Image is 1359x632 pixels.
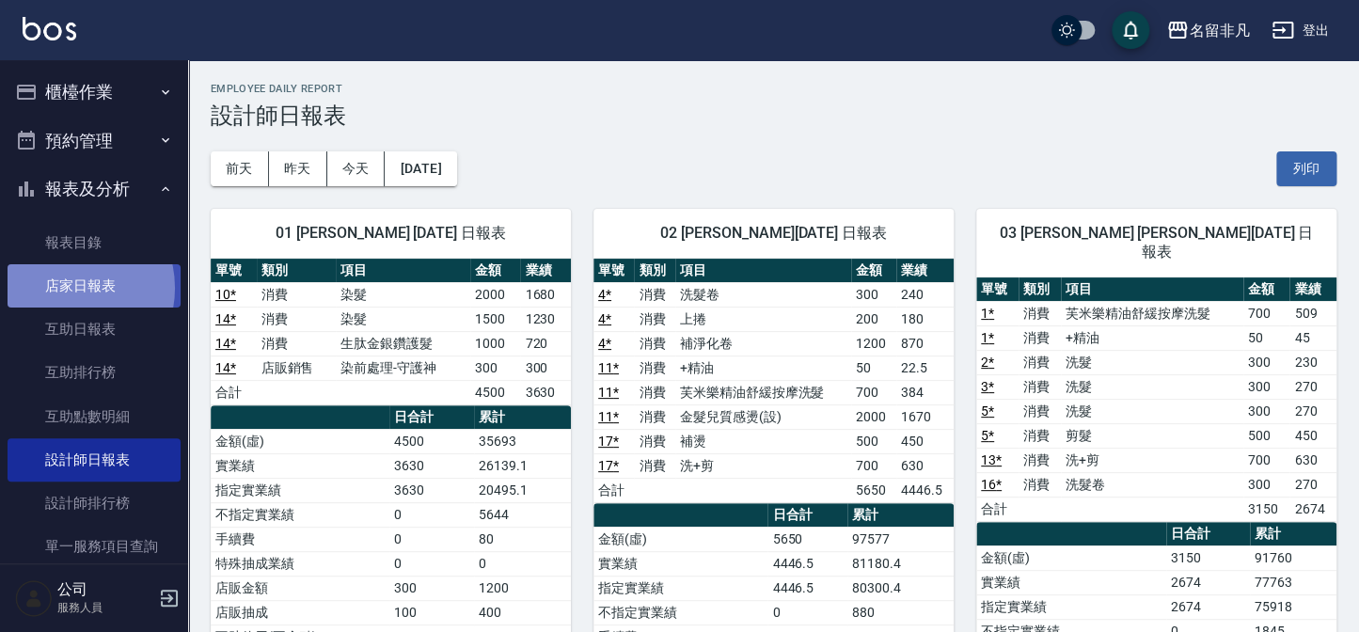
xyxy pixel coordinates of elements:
td: 630 [1289,448,1336,472]
td: +精油 [1061,325,1243,350]
span: 01 [PERSON_NAME] [DATE] 日報表 [233,224,548,243]
a: 設計師日報表 [8,438,181,482]
td: 洗髮卷 [675,282,851,307]
button: 今天 [327,151,386,186]
td: 97577 [847,527,954,551]
td: 染髮 [336,282,470,307]
td: 0 [474,551,571,576]
td: 180 [896,307,954,331]
td: 合計 [593,478,634,502]
span: 03 [PERSON_NAME] [PERSON_NAME][DATE] 日報表 [999,224,1314,261]
td: 消費 [634,453,674,478]
td: 消費 [634,380,674,404]
td: 2674 [1166,570,1250,594]
td: 店販抽成 [211,600,389,624]
td: 3150 [1243,497,1290,521]
th: 項目 [1061,277,1243,302]
td: 0 [389,502,474,527]
td: 3150 [1166,545,1250,570]
td: 75918 [1250,594,1336,619]
th: 金額 [1243,277,1290,302]
td: 300 [851,282,896,307]
td: 指定實業績 [593,576,767,600]
td: 消費 [634,355,674,380]
td: 消費 [634,307,674,331]
button: 報表及分析 [8,165,181,213]
td: 384 [896,380,954,404]
td: 消費 [1019,350,1061,374]
td: 消費 [1019,325,1061,350]
td: 實業績 [211,453,389,478]
button: 名留非凡 [1159,11,1256,50]
td: 300 [389,576,474,600]
img: Person [15,579,53,617]
button: [DATE] [385,151,456,186]
td: 剪髮 [1061,423,1243,448]
td: 消費 [634,282,674,307]
a: 互助日報表 [8,308,181,351]
h5: 公司 [57,580,153,599]
td: 消費 [257,282,336,307]
td: 400 [474,600,571,624]
td: 5650 [851,478,896,502]
td: 700 [851,380,896,404]
td: 生肽金銀鑽護髮 [336,331,470,355]
td: 消費 [1019,472,1061,497]
td: 洗髮卷 [1061,472,1243,497]
td: 消費 [257,331,336,355]
td: 1680 [520,282,571,307]
td: 1000 [470,331,521,355]
td: 洗+剪 [1061,448,1243,472]
td: 500 [1243,423,1290,448]
td: 240 [896,282,954,307]
td: 50 [1243,325,1290,350]
h2: Employee Daily Report [211,83,1336,95]
td: 0 [767,600,847,624]
td: 880 [847,600,954,624]
button: 預約管理 [8,117,181,166]
p: 服務人員 [57,599,153,616]
td: 不指定實業績 [593,600,767,624]
td: 消費 [634,429,674,453]
td: 洗髮 [1061,350,1243,374]
td: 270 [1289,399,1336,423]
a: 單一服務項目查詢 [8,525,181,568]
td: 1200 [851,331,896,355]
th: 累計 [1250,522,1336,546]
td: 指定實業績 [211,478,389,502]
table: a dense table [593,259,954,503]
td: 300 [1243,472,1290,497]
th: 類別 [257,259,336,283]
td: 4446.5 [896,478,954,502]
span: 02 [PERSON_NAME][DATE] 日報表 [616,224,931,243]
div: 名留非凡 [1189,19,1249,42]
td: 100 [389,600,474,624]
td: +精油 [675,355,851,380]
button: 列印 [1276,151,1336,186]
td: 1500 [470,307,521,331]
td: 補淨化卷 [675,331,851,355]
td: 270 [1289,374,1336,399]
a: 設計師排行榜 [8,482,181,525]
th: 金額 [851,259,896,283]
td: 22.5 [896,355,954,380]
td: 芙米樂精油舒緩按摩洗髮 [675,380,851,404]
th: 累計 [847,503,954,528]
td: 消費 [634,404,674,429]
td: 4500 [470,380,521,404]
th: 業績 [520,259,571,283]
th: 日合計 [1166,522,1250,546]
td: 2674 [1166,594,1250,619]
th: 單號 [593,259,634,283]
th: 單號 [211,259,257,283]
th: 類別 [634,259,674,283]
td: 消費 [634,331,674,355]
td: 509 [1289,301,1336,325]
td: 300 [1243,350,1290,374]
td: 3630 [389,478,474,502]
td: 0 [389,527,474,551]
td: 870 [896,331,954,355]
td: 500 [851,429,896,453]
td: 洗髮 [1061,374,1243,399]
td: 消費 [1019,423,1061,448]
